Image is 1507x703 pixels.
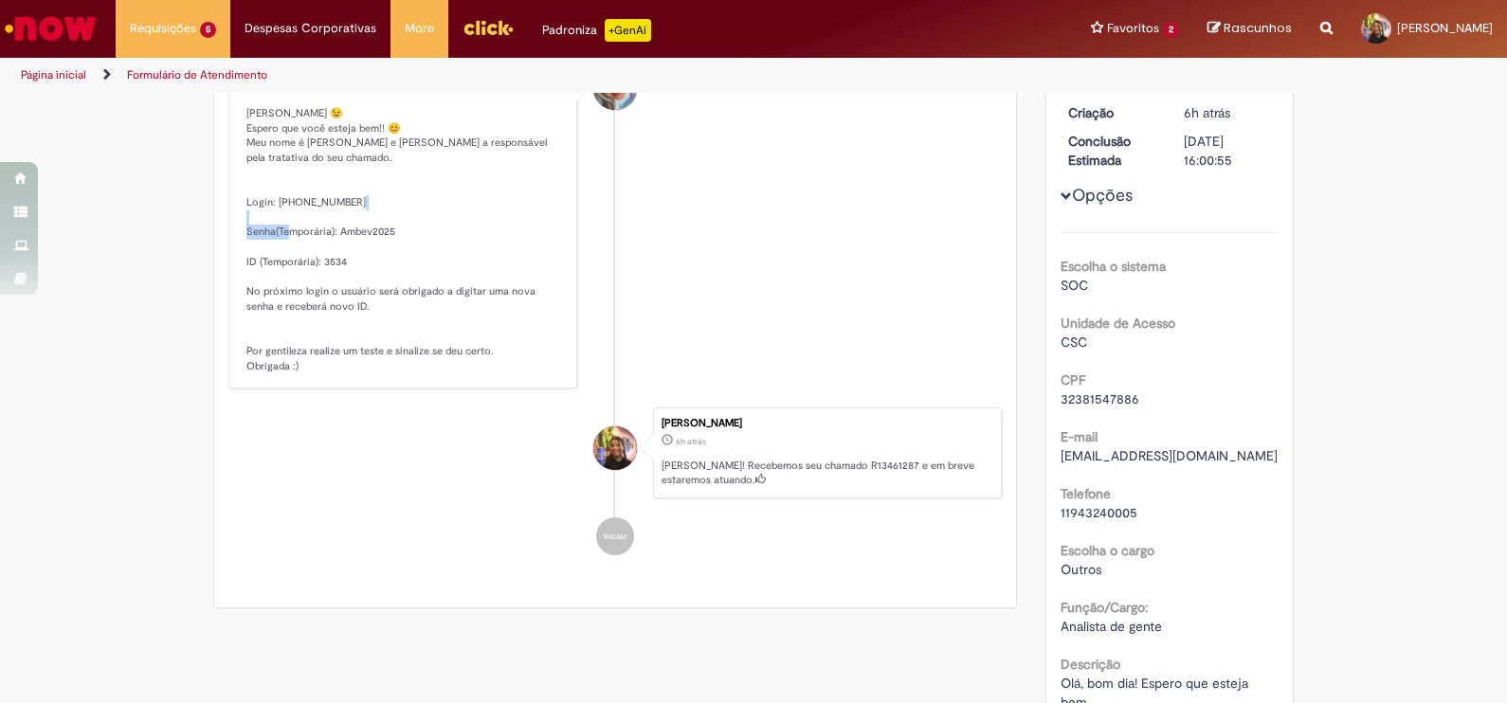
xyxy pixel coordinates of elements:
[1184,103,1272,122] div: 29/08/2025 10:00:52
[245,19,376,38] span: Despesas Corporativas
[463,13,514,42] img: click_logo_yellow_360x200.png
[1184,104,1230,121] span: 6h atrás
[14,58,990,93] ul: Trilhas de página
[1207,20,1292,38] a: Rascunhos
[1061,390,1139,407] span: 32381547886
[1061,258,1166,275] b: Escolha o sistema
[1184,132,1272,170] div: [DATE] 16:00:55
[2,9,100,47] img: ServiceNow
[1397,20,1493,36] span: [PERSON_NAME]
[1061,485,1111,502] b: Telefone
[405,19,434,38] span: More
[261,81,291,92] span: 2h atrás
[1054,132,1171,170] dt: Conclusão Estimada
[662,418,991,429] div: [PERSON_NAME]
[228,29,1002,574] ul: Histórico de tíquete
[1061,315,1175,332] b: Unidade de Acesso
[662,459,991,488] p: [PERSON_NAME]! Recebemos seu chamado R13461287 e em breve estaremos atuando.
[1061,428,1098,445] b: E-mail
[593,426,637,470] div: Kelly Keffny Souza Duarte
[1184,104,1230,121] time: 29/08/2025 10:00:52
[246,106,562,374] p: [PERSON_NAME] 😉 Espero que você esteja bem!! 😊 Meu nome é [PERSON_NAME] e [PERSON_NAME] a respons...
[676,436,706,447] span: 6h atrás
[127,67,267,82] a: Formulário de Atendimento
[1061,656,1120,673] b: Descrição
[1061,371,1085,388] b: CPF
[542,19,651,42] div: Padroniza
[1061,333,1087,351] span: CSC
[228,407,1002,498] li: Kelly Keffny Souza Duarte
[1163,22,1179,38] span: 2
[130,19,196,38] span: Requisições
[21,67,86,82] a: Página inicial
[1061,618,1162,635] span: Analista de gente
[1061,542,1154,559] b: Escolha o cargo
[676,436,706,447] time: 29/08/2025 10:00:52
[200,22,216,38] span: 5
[1061,447,1278,464] span: [EMAIL_ADDRESS][DOMAIN_NAME]
[1224,19,1292,37] span: Rascunhos
[1061,504,1137,521] span: 11943240005
[261,81,291,92] time: 29/08/2025 13:12:01
[1061,277,1088,294] span: SOC
[1061,599,1148,616] b: Função/Cargo:
[1061,561,1101,578] span: Outros
[1107,19,1159,38] span: Favoritos
[1054,103,1171,122] dt: Criação
[605,19,651,42] p: +GenAi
